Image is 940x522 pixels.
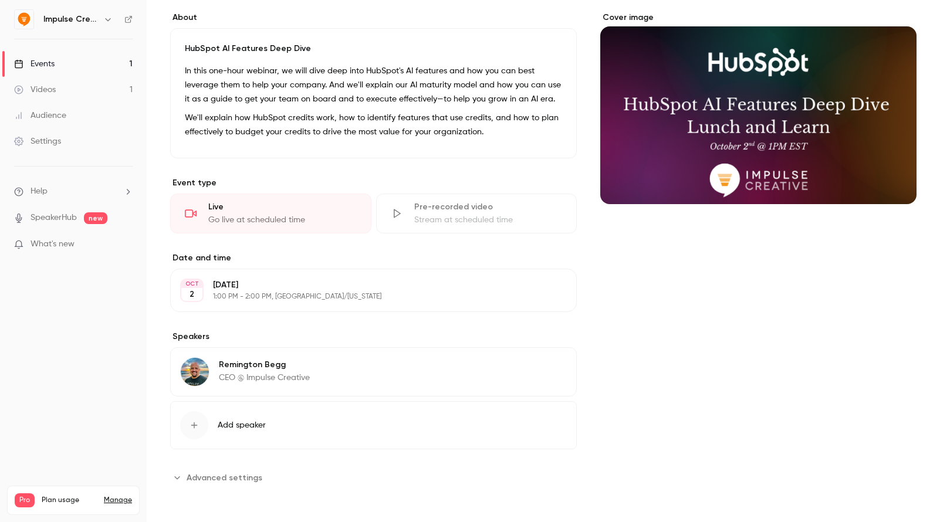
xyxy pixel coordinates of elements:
section: Advanced settings [170,468,577,487]
img: Impulse Creative [15,10,33,29]
h6: Impulse Creative [43,13,99,25]
span: Pro [15,493,35,507]
p: Remington Begg [219,359,310,371]
img: Remington Begg [181,358,209,386]
p: 2 [190,289,194,300]
p: Event type [170,177,577,189]
p: We'll explain how HubSpot credits work, how to identify features that use credits, and how to pla... [185,111,562,139]
div: Events [14,58,55,70]
div: Stream at scheduled time [414,214,563,226]
span: Add speaker [218,419,266,431]
div: LiveGo live at scheduled time [170,194,371,233]
div: Pre-recorded videoStream at scheduled time [376,194,577,233]
section: Cover image [600,12,917,204]
label: Speakers [170,331,577,343]
p: In this one-hour webinar, we will dive deep into HubSpot's AI features and how you can best lever... [185,64,562,106]
div: Pre-recorded video [414,201,563,213]
div: Settings [14,135,61,147]
span: Advanced settings [187,472,262,484]
span: Plan usage [42,496,97,505]
div: Audience [14,110,66,121]
span: new [84,212,107,224]
a: SpeakerHub [31,212,77,224]
div: Live [208,201,357,213]
label: Cover image [600,12,917,23]
li: help-dropdown-opener [14,185,133,198]
p: HubSpot AI Features Deep Dive [185,43,562,55]
div: Videos [14,84,56,96]
span: Help [31,185,48,198]
p: 1:00 PM - 2:00 PM, [GEOGRAPHIC_DATA]/[US_STATE] [213,292,515,301]
label: Date and time [170,252,577,264]
button: Add speaker [170,401,577,449]
div: Go live at scheduled time [208,214,357,226]
a: Manage [104,496,132,505]
p: [DATE] [213,279,515,291]
div: Remington BeggRemington BeggCEO @ Impulse Creative [170,347,577,396]
div: OCT [181,280,202,288]
label: About [170,12,577,23]
span: What's new [31,238,75,250]
button: Advanced settings [170,468,269,487]
p: CEO @ Impulse Creative [219,372,310,384]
